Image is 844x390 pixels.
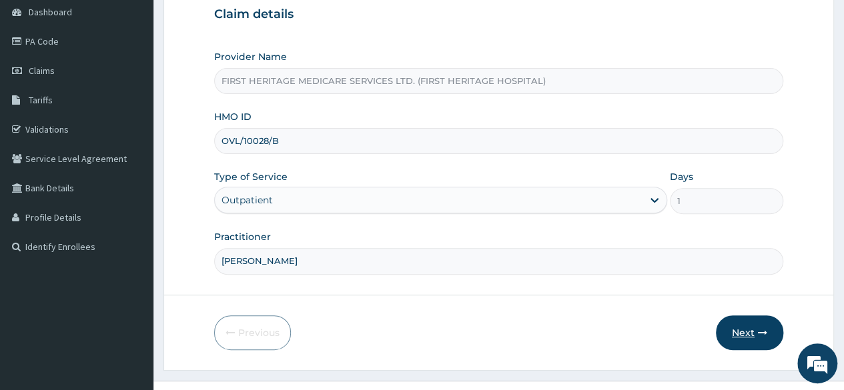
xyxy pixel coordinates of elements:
[69,75,224,92] div: Chat with us now
[214,315,291,350] button: Previous
[77,113,184,247] span: We're online!
[25,67,54,100] img: d_794563401_company_1708531726252_794563401
[214,248,783,274] input: Enter Name
[214,110,252,123] label: HMO ID
[716,315,783,350] button: Next
[214,128,783,154] input: Enter HMO ID
[214,50,287,63] label: Provider Name
[219,7,251,39] div: Minimize live chat window
[214,7,783,22] h3: Claim details
[29,65,55,77] span: Claims
[29,6,72,18] span: Dashboard
[29,94,53,106] span: Tariffs
[214,230,271,243] label: Practitioner
[670,170,693,183] label: Days
[7,253,254,300] textarea: Type your message and hit 'Enter'
[214,170,288,183] label: Type of Service
[222,193,273,207] div: Outpatient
